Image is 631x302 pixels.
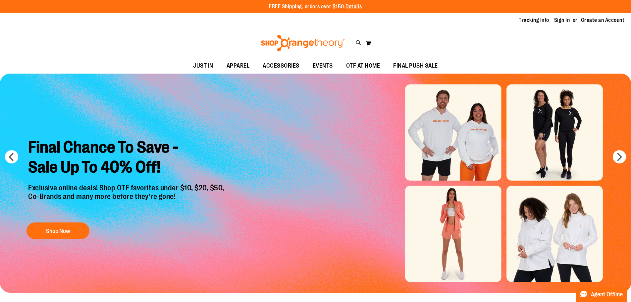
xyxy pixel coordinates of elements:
[5,150,18,163] button: prev
[193,58,213,73] span: JUST IN
[554,17,570,24] a: Sign In
[591,291,623,298] span: Agent Offline
[345,4,362,10] a: Details
[269,3,362,11] p: FREE Shipping, orders over $150.
[576,287,627,302] button: Agent Offline
[260,35,346,51] img: Shop Orangetheory
[346,58,380,73] span: OTF AT HOME
[393,58,438,73] span: FINAL PUSH SALE
[263,58,299,73] span: ACCESSORIES
[313,58,333,73] span: EVENTS
[613,150,626,163] button: next
[23,132,231,243] a: Final Chance To Save -Sale Up To 40% Off! Exclusive online deals! Shop OTF favorites under $10, $...
[23,132,231,184] h2: Final Chance To Save - Sale Up To 40% Off!
[23,184,231,216] p: Exclusive online deals! Shop OTF favorites under $10, $20, $50, Co-Brands and many more before th...
[519,17,549,24] a: Tracking Info
[227,58,250,73] span: APPAREL
[26,222,89,239] button: Shop Now
[581,17,625,24] a: Create an Account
